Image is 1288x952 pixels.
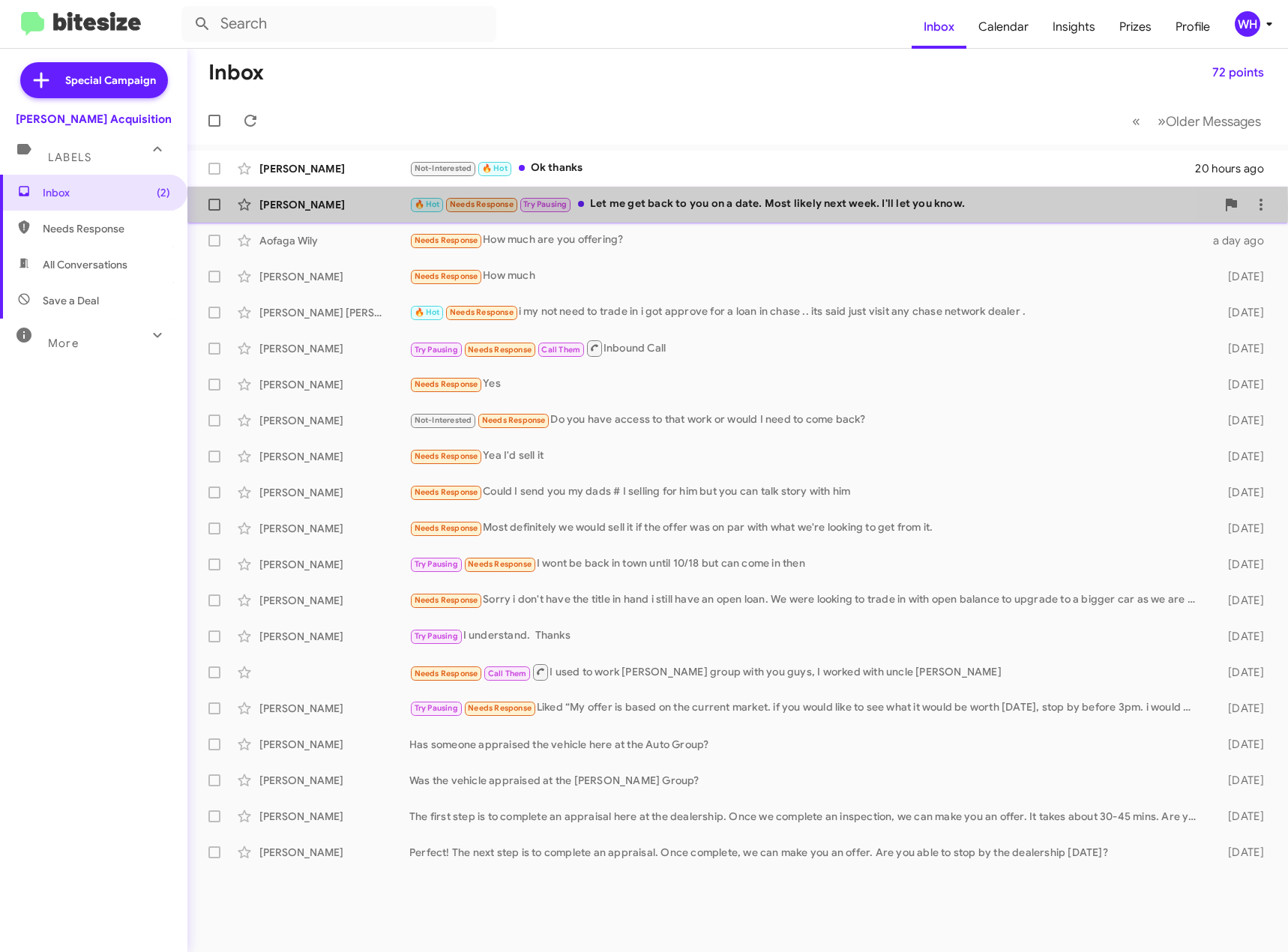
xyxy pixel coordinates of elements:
a: Inbox [912,5,966,49]
div: Could I send you my dads # I selling for him but you can talk story with him [409,483,1206,501]
span: Try Pausing [523,199,567,209]
div: [DATE] [1206,269,1276,284]
div: Yea I'd sell it [409,448,1206,465]
div: [DATE] [1206,629,1276,644]
div: Aofaga Wily [259,233,409,248]
div: [PERSON_NAME] [259,629,409,644]
div: [PERSON_NAME] [259,377,409,392]
button: Next [1149,106,1270,136]
a: Insights [1041,5,1107,49]
span: Needs Response [415,271,478,281]
span: Save a Deal [43,293,99,308]
span: Needs Response [415,451,478,461]
div: [PERSON_NAME] [259,845,409,860]
span: 🔥 Hot [482,163,508,173]
div: The first step is to complete an appraisal here at the dealership. Once we complete an inspection... [409,809,1206,824]
span: 🔥 Hot [415,199,440,209]
div: [PERSON_NAME] [PERSON_NAME] [259,305,409,320]
span: Needs Response [450,199,514,209]
div: Liked “My offer is based on the current market. if you would like to see what it would be worth [... [409,699,1206,717]
span: Needs Response [468,559,532,569]
div: [PERSON_NAME] Acquisition [16,112,172,127]
span: All Conversations [43,257,127,272]
a: Prizes [1107,5,1164,49]
button: 72 points [1200,59,1276,86]
span: Try Pausing [415,345,458,355]
div: Do you have access to that work or would I need to come back? [409,412,1206,429]
span: Call Them [541,345,580,355]
div: Was the vehicle appraised at the [PERSON_NAME] Group? [409,773,1206,788]
span: » [1158,112,1166,130]
div: Has someone appraised the vehicle here at the Auto Group? [409,737,1206,752]
div: [PERSON_NAME] [259,269,409,284]
div: How much [409,268,1206,285]
div: 20 hours ago [1195,161,1276,176]
div: How much are you offering? [409,232,1206,249]
span: 🔥 Hot [415,307,440,317]
div: [DATE] [1206,701,1276,716]
div: [DATE] [1206,557,1276,572]
div: [DATE] [1206,593,1276,608]
div: [PERSON_NAME] [259,809,409,824]
div: a day ago [1206,233,1276,248]
div: Let me get back to you on a date. Most likely next week. I'll let you know. [409,196,1216,213]
span: Needs Response [415,669,478,678]
span: Not-Interested [415,415,472,425]
a: Profile [1164,5,1222,49]
span: Needs Response [415,235,478,245]
a: Special Campaign [20,62,168,98]
span: Try Pausing [415,703,458,713]
div: [PERSON_NAME] [259,593,409,608]
div: Perfect! The next step is to complete an appraisal. Once complete, we can make you an offer. Are ... [409,845,1206,860]
div: [DATE] [1206,485,1276,500]
span: Try Pausing [415,559,458,569]
span: Needs Response [415,523,478,533]
div: [PERSON_NAME] [259,485,409,500]
span: Needs Response [415,379,478,389]
div: [DATE] [1206,341,1276,356]
div: [DATE] [1206,845,1276,860]
div: I understand. Thanks [409,627,1206,645]
div: [DATE] [1206,413,1276,428]
div: [PERSON_NAME] [259,161,409,176]
span: (2) [157,185,170,200]
nav: Page navigation example [1124,106,1270,136]
div: [PERSON_NAME] [259,701,409,716]
div: [PERSON_NAME] [259,341,409,356]
div: [DATE] [1206,377,1276,392]
div: [DATE] [1206,665,1276,680]
span: Inbox [43,185,170,200]
span: Needs Response [415,595,478,605]
div: [DATE] [1206,809,1276,824]
div: [PERSON_NAME] [259,521,409,536]
span: More [48,337,79,350]
span: 72 points [1212,59,1264,86]
div: [DATE] [1206,305,1276,320]
div: WH [1235,11,1260,37]
span: Needs Response [468,345,532,355]
div: [PERSON_NAME] [259,413,409,428]
span: Needs Response [450,307,514,317]
span: Try Pausing [415,631,458,641]
div: Inbound Call [409,339,1206,358]
span: Calendar [966,5,1041,49]
div: [DATE] [1206,521,1276,536]
button: WH [1222,11,1272,37]
span: Needs Response [468,703,532,713]
span: Call Them [488,669,527,678]
div: Ok thanks [409,160,1195,177]
span: Labels [48,151,91,164]
div: [PERSON_NAME] [259,449,409,464]
div: i my not need to trade in i got approve for a loan in chase .. its said just visit any chase netw... [409,304,1206,321]
div: Sorry i don't have the title in hand i still have an open loan. We were looking to trade in with ... [409,591,1206,609]
div: [PERSON_NAME] [259,737,409,752]
button: Previous [1123,106,1149,136]
div: [DATE] [1206,773,1276,788]
span: Special Campaign [65,73,156,88]
div: Most definitely we would sell it if the offer was on par with what we're looking to get from it. [409,519,1206,537]
div: [PERSON_NAME] [259,197,409,212]
span: Not-Interested [415,163,472,173]
input: Search [181,6,496,42]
